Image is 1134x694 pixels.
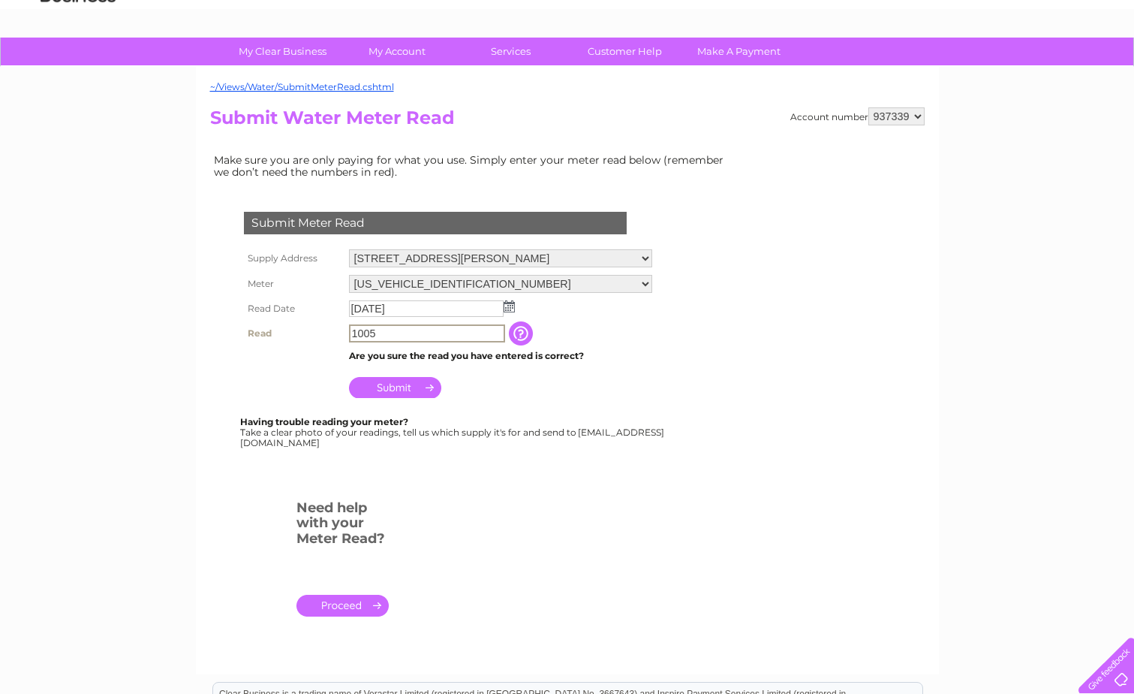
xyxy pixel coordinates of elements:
[563,38,687,65] a: Customer Help
[851,8,955,26] a: 0333 014 3131
[240,271,345,297] th: Meter
[240,321,345,346] th: Read
[210,81,394,92] a: ~/Views/Water/SubmitMeterRead.cshtml
[349,377,441,398] input: Submit
[345,346,656,366] td: Are you sure the read you have entered is correct?
[240,246,345,271] th: Supply Address
[1003,64,1025,75] a: Blog
[790,107,925,125] div: Account number
[509,321,536,345] input: Information
[240,417,666,448] div: Take a clear photo of your readings, tell us which supply it's for and send to [EMAIL_ADDRESS][DO...
[949,64,994,75] a: Telecoms
[296,595,389,617] a: .
[1084,64,1120,75] a: Log out
[870,64,898,75] a: Water
[210,107,925,136] h2: Submit Water Meter Read
[210,150,735,182] td: Make sure you are only paying for what you use. Simply enter your meter read below (remember we d...
[1034,64,1071,75] a: Contact
[244,212,627,234] div: Submit Meter Read
[40,39,116,85] img: logo.png
[221,38,344,65] a: My Clear Business
[240,416,408,427] b: Having trouble reading your meter?
[296,497,389,554] h3: Need help with your Meter Read?
[240,297,345,321] th: Read Date
[677,38,801,65] a: Make A Payment
[335,38,459,65] a: My Account
[907,64,940,75] a: Energy
[449,38,573,65] a: Services
[213,8,922,73] div: Clear Business is a trading name of Verastar Limited (registered in [GEOGRAPHIC_DATA] No. 3667643...
[504,300,515,312] img: ...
